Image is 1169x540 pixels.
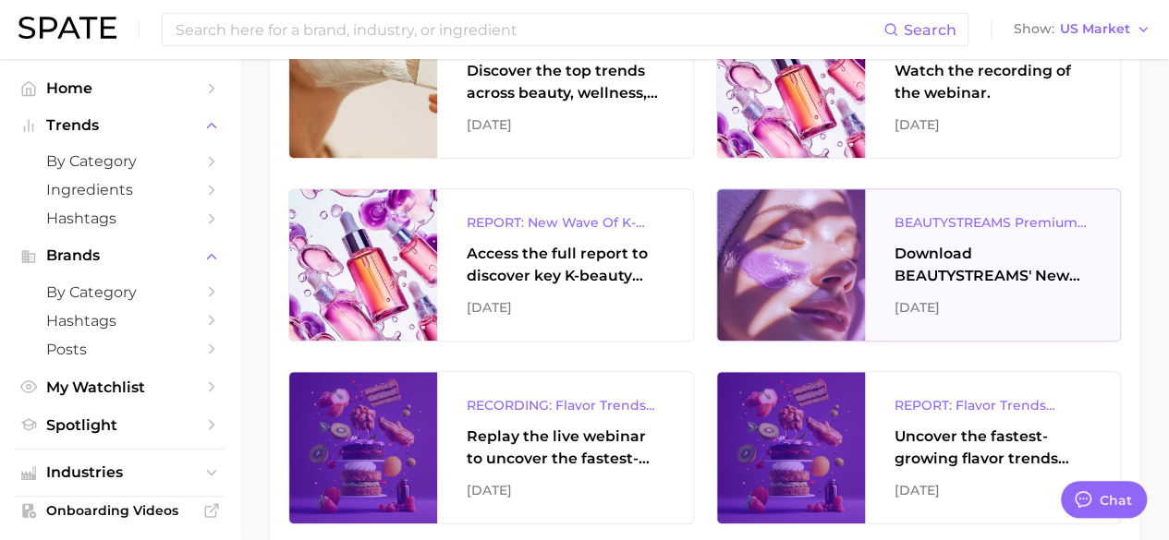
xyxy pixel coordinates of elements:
[895,114,1091,136] div: [DATE]
[46,341,194,358] span: Posts
[895,479,1091,501] div: [DATE]
[895,211,1091,234] div: BEAUTYSTREAMS Premium K-beauty Trends Report
[15,306,225,335] a: Hashtags
[46,181,194,198] span: Ingredients
[46,152,194,170] span: by Category
[716,371,1122,524] a: REPORT: Flavor Trends Decoded - What's New & What's Next According to TikTok & GoogleUncover the ...
[15,459,225,486] button: Industries
[15,147,225,175] a: by Category
[46,247,194,264] span: Brands
[467,296,664,318] div: [DATE]
[1060,24,1130,34] span: US Market
[18,17,116,39] img: SPATE
[716,6,1122,159] a: REPLAY: New Wave of K-BeautyWatch the recording of the webinar.[DATE]
[895,296,1091,318] div: [DATE]
[467,114,664,136] div: [DATE]
[46,464,194,481] span: Industries
[467,479,664,501] div: [DATE]
[46,416,194,434] span: Spotlight
[288,371,694,524] a: RECORDING: Flavor Trends Decoded - What's New & What's Next According to TikTok & GoogleReplay th...
[15,204,225,233] a: Hashtags
[174,14,883,45] input: Search here for a brand, industry, or ingredient
[467,426,664,470] div: Replay the live webinar to uncover the fastest-growing flavor trends and what they signal about e...
[46,117,194,134] span: Trends
[46,283,194,301] span: by Category
[467,243,664,287] div: Access the full report to discover key K-beauty trends influencing [DATE] beauty market
[15,74,225,102] a: Home
[895,426,1091,470] div: Uncover the fastest-growing flavor trends and what they signal about evolving consumer tastes.
[288,6,694,159] a: UK TikTok Trends To WatchDiscover the top trends across beauty, wellness, and personal care on Ti...
[895,394,1091,416] div: REPORT: Flavor Trends Decoded - What's New & What's Next According to TikTok & Google
[288,188,694,342] a: REPORT: New Wave Of K-Beauty: [GEOGRAPHIC_DATA]’s Trending Innovations In Skincare & Color Cosmet...
[15,112,225,139] button: Trends
[46,378,194,396] span: My Watchlist
[15,335,225,364] a: Posts
[467,394,664,416] div: RECORDING: Flavor Trends Decoded - What's New & What's Next According to TikTok & Google
[46,210,194,227] span: Hashtags
[46,312,194,330] span: Hashtags
[895,60,1091,104] div: Watch the recording of the webinar.
[15,497,225,524] a: Onboarding Videos
[467,60,664,104] div: Discover the top trends across beauty, wellness, and personal care on TikTok [GEOGRAPHIC_DATA].
[904,21,956,39] span: Search
[15,373,225,402] a: My Watchlist
[46,502,194,519] span: Onboarding Videos
[15,175,225,204] a: Ingredients
[716,188,1122,342] a: BEAUTYSTREAMS Premium K-beauty Trends ReportDownload BEAUTYSTREAMS' New Wave of K-beauty Report.[...
[1014,24,1054,34] span: Show
[15,411,225,439] a: Spotlight
[895,243,1091,287] div: Download BEAUTYSTREAMS' New Wave of K-beauty Report.
[1009,18,1155,42] button: ShowUS Market
[46,79,194,97] span: Home
[15,242,225,270] button: Brands
[15,278,225,306] a: by Category
[467,211,664,234] div: REPORT: New Wave Of K-Beauty: [GEOGRAPHIC_DATA]’s Trending Innovations In Skincare & Color Cosmetics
